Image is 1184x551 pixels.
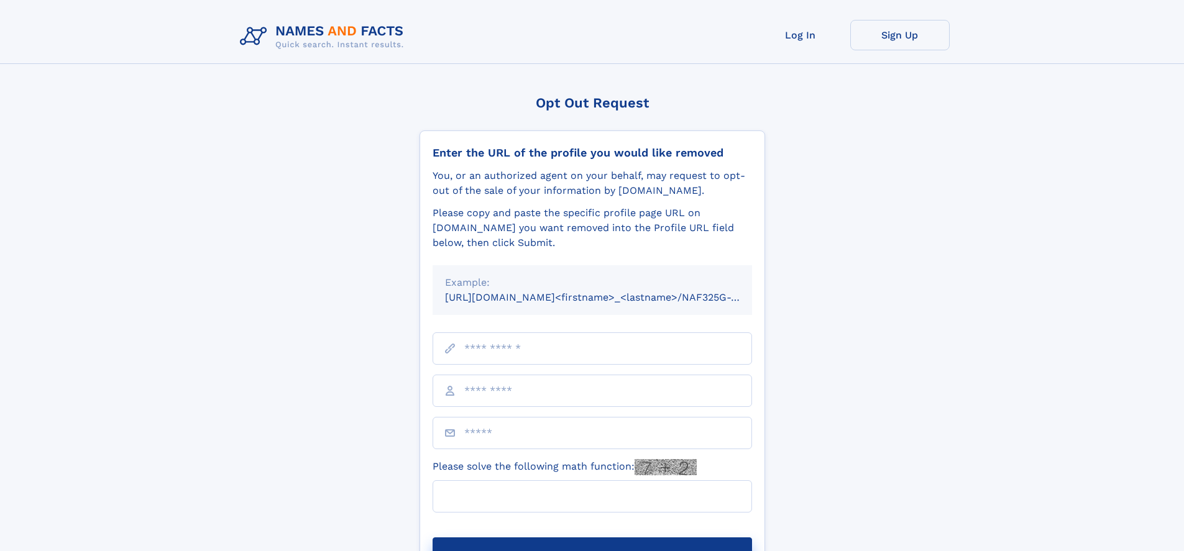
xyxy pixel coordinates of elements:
[445,275,740,290] div: Example:
[751,20,850,50] a: Log In
[445,291,776,303] small: [URL][DOMAIN_NAME]<firstname>_<lastname>/NAF325G-xxxxxxxx
[433,206,752,250] div: Please copy and paste the specific profile page URL on [DOMAIN_NAME] you want removed into the Pr...
[433,146,752,160] div: Enter the URL of the profile you would like removed
[433,168,752,198] div: You, or an authorized agent on your behalf, may request to opt-out of the sale of your informatio...
[235,20,414,53] img: Logo Names and Facts
[433,459,697,475] label: Please solve the following math function:
[850,20,950,50] a: Sign Up
[420,95,765,111] div: Opt Out Request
